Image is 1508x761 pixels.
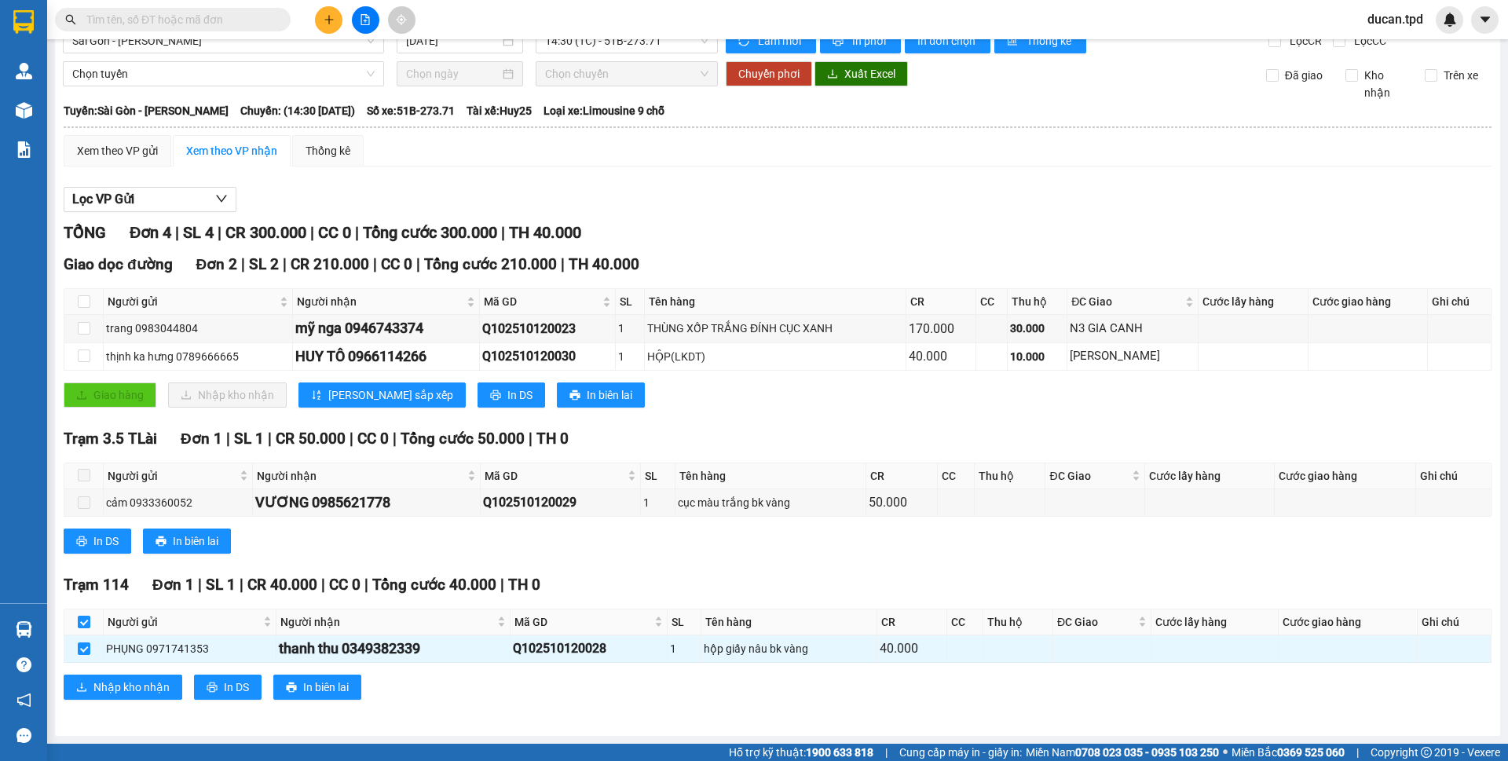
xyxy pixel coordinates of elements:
[93,679,170,696] span: Nhập kho nhận
[758,32,803,49] span: Làm mới
[947,609,983,635] th: CC
[5,57,152,69] strong: VP: SĐT:
[143,529,231,554] button: printerIn biên lai
[393,430,397,448] span: |
[1151,609,1279,635] th: Cước lấy hàng
[917,32,978,49] span: In đơn chọn
[186,142,277,159] div: Xem theo VP nhận
[1275,463,1416,489] th: Cước giao hàng
[478,382,545,408] button: printerIn DS
[156,536,167,548] span: printer
[899,744,1022,761] span: Cung cấp máy in - giấy in:
[500,576,504,594] span: |
[1071,293,1182,310] span: ĐC Giao
[906,289,976,315] th: CR
[16,621,32,638] img: warehouse-icon
[64,430,157,448] span: Trạm 3.5 TLài
[483,492,638,512] div: Q102510120029
[647,320,903,337] div: THÙNG XỐP TRẮNG ĐÍNH CỤC XANH
[297,293,463,310] span: Người nhận
[86,11,272,28] input: Tìm tên, số ĐT hoặc mã đơn
[484,293,599,310] span: Mã GD
[1010,348,1065,365] div: 10.000
[206,576,236,594] span: SL 1
[89,57,152,69] span: 0907696988
[1437,67,1484,84] span: Trên xe
[5,101,119,114] strong: N.gửi:
[482,319,613,338] div: Q102510120023
[1309,289,1428,315] th: Cước giao hàng
[1075,746,1219,759] strong: 0708 023 035 - 0935 103 250
[198,576,202,594] span: |
[35,101,119,114] span: CƯỜNG CMND:
[1355,9,1436,29] span: ducan.tpd
[240,102,355,119] span: Chuyến: (14:30 [DATE])
[424,255,557,273] span: Tổng cước 210.000
[833,35,846,48] span: printer
[196,255,238,273] span: Đơn 2
[880,638,944,658] div: 40.000
[569,390,580,402] span: printer
[352,6,379,34] button: file-add
[106,640,273,657] div: PHỤNG 0971741353
[64,187,236,212] button: Lọc VP Gửi
[273,675,361,700] button: printerIn biên lai
[976,289,1008,315] th: CC
[321,576,325,594] span: |
[45,114,120,126] span: HẰNG CMND:
[1145,463,1275,489] th: Cước lấy hàng
[5,114,120,126] strong: N.nhận:
[1443,13,1457,27] img: icon-new-feature
[1057,613,1134,631] span: ĐC Giao
[1232,744,1345,761] span: Miền Bắc
[618,348,642,365] div: 1
[557,382,645,408] button: printerIn biên lai
[1049,467,1129,485] span: ĐC Giao
[618,320,642,337] div: 1
[416,255,420,273] span: |
[1279,67,1329,84] span: Đã giao
[72,62,375,86] span: Chọn tuyến
[844,65,895,82] span: Xuất Excel
[224,679,249,696] span: In DS
[1070,320,1195,338] div: N3 GIA CANH
[175,7,208,20] span: [DATE]
[108,293,276,310] span: Người gửi
[16,728,31,743] span: message
[501,223,505,242] span: |
[1279,609,1418,635] th: Cước giao hàng
[276,430,346,448] span: CR 50.000
[298,382,466,408] button: sort-ascending[PERSON_NAME] sắp xếp
[64,104,229,117] b: Tuyến: Sài Gòn - [PERSON_NAME]
[509,223,581,242] span: TH 40.000
[396,14,407,25] span: aim
[480,343,616,371] td: Q102510120030
[280,613,494,631] span: Người nhận
[350,430,353,448] span: |
[306,142,350,159] div: Thống kê
[909,346,973,366] div: 40.000
[247,576,317,594] span: CR 40.000
[318,223,351,242] span: CC 0
[905,28,990,53] button: In đơn chọn
[373,255,377,273] span: |
[291,255,369,273] span: CR 210.000
[869,492,935,512] div: 50.000
[295,317,477,339] div: mỹ nga 0946743374
[1010,320,1065,337] div: 30.000
[363,223,497,242] span: Tổng cước 300.000
[814,61,908,86] button: downloadXuất Excel
[315,6,342,34] button: plus
[1358,67,1413,101] span: Kho nhận
[983,609,1053,635] th: Thu hộ
[678,494,863,511] div: cục màu trắng bk vàng
[467,102,532,119] span: Tài xế: Huy25
[529,430,533,448] span: |
[64,223,106,242] span: TỔNG
[1026,744,1219,761] span: Miền Nam
[241,255,245,273] span: |
[820,28,901,53] button: printerIn phơi
[108,467,236,485] span: Người gửi
[1348,32,1389,49] span: Lọc CC
[175,223,179,242] span: |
